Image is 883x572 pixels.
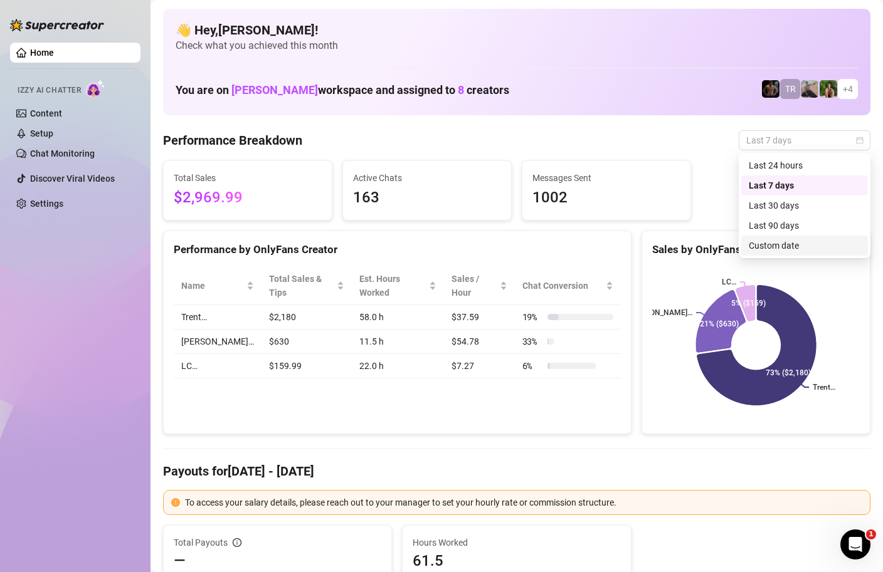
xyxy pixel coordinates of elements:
[174,171,322,185] span: Total Sales
[749,199,860,212] div: Last 30 days
[741,155,868,175] div: Last 24 hours
[413,551,620,571] span: 61.5
[820,80,837,98] img: Nathaniel
[262,267,352,305] th: Total Sales & Tips
[522,279,603,293] span: Chat Conversion
[352,354,444,378] td: 22.0 h
[262,330,352,354] td: $630
[749,239,860,252] div: Custom date
[741,175,868,195] div: Last 7 days
[181,279,244,293] span: Name
[749,159,860,172] div: Last 24 hours
[762,80,780,98] img: Trent
[174,551,186,571] span: —
[741,236,868,256] div: Custom date
[532,171,680,185] span: Messages Sent
[176,39,858,53] span: Check what you achieved this month
[652,241,860,258] div: Sales by OnlyFans Creator
[30,128,53,138] a: Setup
[801,80,818,98] img: LC
[171,498,180,507] span: exclamation-circle
[30,108,62,118] a: Content
[856,137,864,144] span: calendar
[630,308,692,317] text: [PERSON_NAME]…
[741,195,868,216] div: Last 30 days
[359,272,426,299] div: Est. Hours Worked
[174,267,262,305] th: Name
[174,354,262,378] td: LC…
[30,174,115,184] a: Discover Viral Videos
[522,335,542,348] span: 33 %
[30,48,54,58] a: Home
[269,272,334,299] span: Total Sales & Tips
[746,131,863,150] span: Last 7 days
[452,272,497,299] span: Sales / Hour
[176,83,509,97] h1: You are on workspace and assigned to creators
[444,354,514,378] td: $7.27
[163,462,870,480] h4: Payouts for [DATE] - [DATE]
[444,305,514,330] td: $37.59
[352,330,444,354] td: 11.5 h
[352,305,444,330] td: 58.0 h
[86,80,105,98] img: AI Chatter
[174,305,262,330] td: Trent…
[749,179,860,192] div: Last 7 days
[722,278,736,287] text: LC…
[163,132,302,149] h4: Performance Breakdown
[185,496,862,509] div: To access your salary details, please reach out to your manager to set your hourly rate or commis...
[262,354,352,378] td: $159.99
[174,241,621,258] div: Performance by OnlyFans Creator
[174,186,322,210] span: $2,969.99
[30,199,63,209] a: Settings
[522,359,542,373] span: 6 %
[353,186,501,210] span: 163
[174,330,262,354] td: [PERSON_NAME]…
[458,83,464,96] span: 8
[18,85,81,96] span: Izzy AI Chatter
[741,216,868,236] div: Last 90 days
[532,186,680,210] span: 1002
[30,148,95,159] a: Chat Monitoring
[444,267,514,305] th: Sales / Hour
[813,383,835,392] text: Trent…
[444,330,514,354] td: $54.78
[233,538,241,547] span: info-circle
[353,171,501,185] span: Active Chats
[174,536,228,549] span: Total Payouts
[10,19,104,31] img: logo-BBDzfeDw.svg
[515,267,621,305] th: Chat Conversion
[785,82,796,96] span: TR
[840,529,870,559] iframe: Intercom live chat
[522,310,542,324] span: 19 %
[749,219,860,232] div: Last 90 days
[866,529,876,539] span: 1
[231,83,318,96] span: [PERSON_NAME]
[413,536,620,549] span: Hours Worked
[176,21,858,39] h4: 👋 Hey, [PERSON_NAME] !
[262,305,352,330] td: $2,180
[843,82,853,96] span: + 4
